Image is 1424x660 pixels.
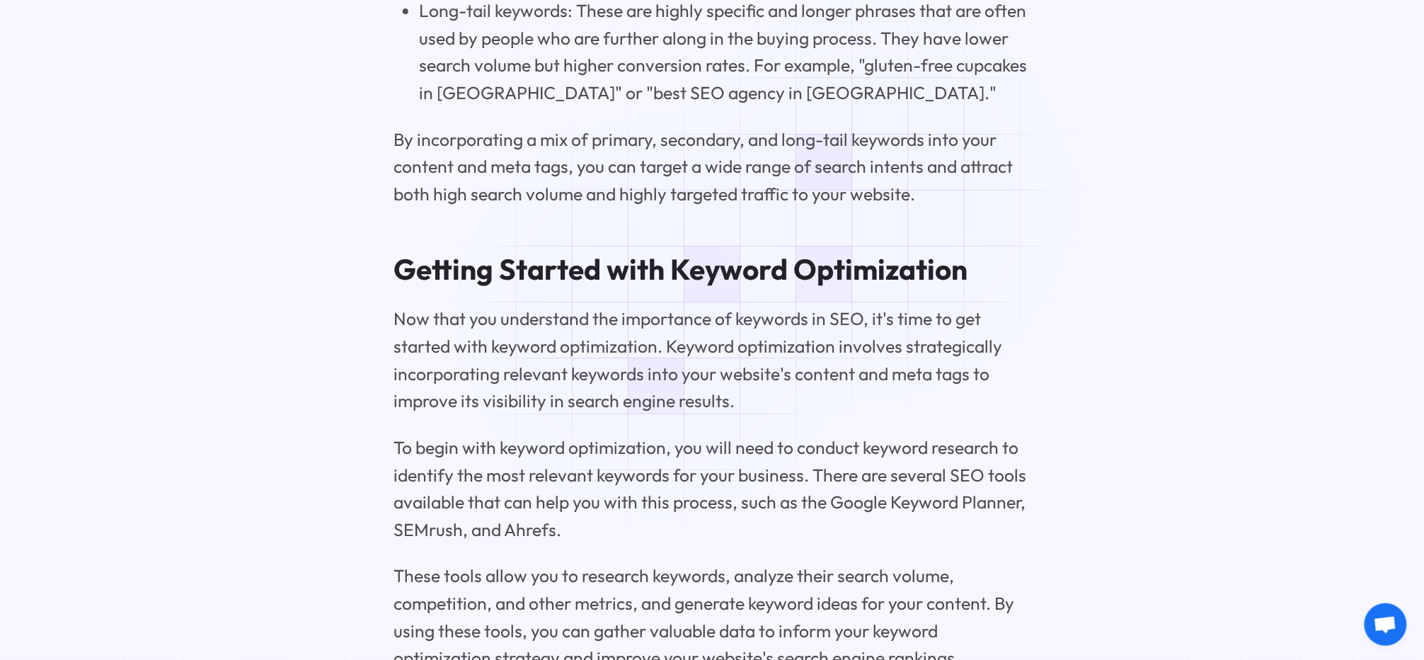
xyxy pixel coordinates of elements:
div: Open chat [1365,603,1407,646]
p: By incorporating a mix of primary, secondary, and long-tail keywords into your content and meta t... [394,126,1030,208]
p: Now that you understand the importance of keywords in SEO, it's time to get started with keyword ... [394,305,1030,414]
p: To begin with keyword optimization, you will need to conduct keyword research to identify the mos... [394,434,1030,543]
h2: Getting Started with Keyword Optimization [394,252,1030,286]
